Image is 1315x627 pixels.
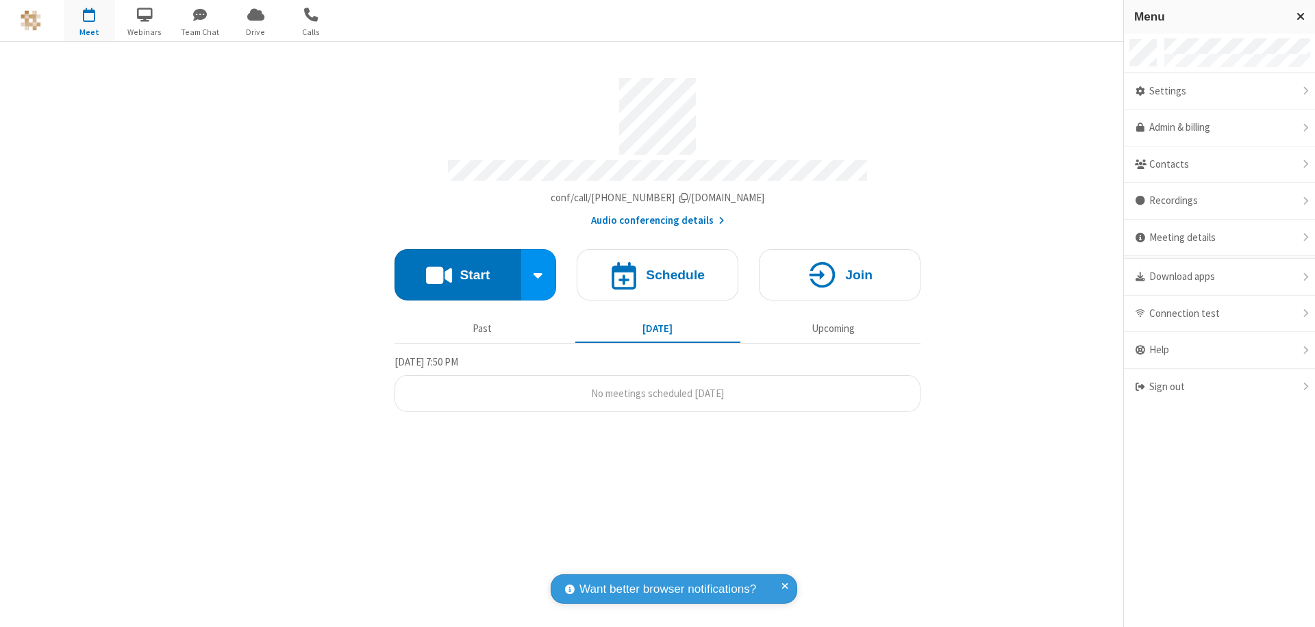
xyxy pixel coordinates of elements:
button: Upcoming [751,316,916,342]
span: Drive [230,26,281,38]
span: No meetings scheduled [DATE] [591,387,724,400]
div: Sign out [1124,369,1315,405]
span: [DATE] 7:50 PM [394,355,458,368]
div: Settings [1124,73,1315,110]
button: [DATE] [575,316,740,342]
span: Calls [286,26,337,38]
div: Download apps [1124,259,1315,296]
img: QA Selenium DO NOT DELETE OR CHANGE [21,10,41,31]
div: Contacts [1124,146,1315,183]
iframe: Chat [1281,591,1305,617]
div: Start conference options [521,249,557,300]
button: Join [759,249,920,300]
span: Want better browser notifications? [579,580,756,598]
span: Meet [64,26,115,38]
div: Meeting details [1124,220,1315,257]
section: Today's Meetings [394,354,920,413]
h3: Menu [1134,10,1284,23]
div: Help [1124,332,1315,369]
h4: Schedule [646,268,705,281]
span: Copy my meeting room link [551,191,765,204]
span: Webinars [119,26,171,38]
a: Admin & billing [1124,110,1315,146]
section: Account details [394,68,920,229]
span: Team Chat [175,26,226,38]
div: Recordings [1124,183,1315,220]
button: Copy my meeting room linkCopy my meeting room link [551,190,765,206]
button: Past [400,316,565,342]
button: Audio conferencing details [591,213,725,229]
h4: Join [845,268,873,281]
div: Connection test [1124,296,1315,333]
h4: Start [460,268,490,281]
button: Schedule [577,249,738,300]
button: Start [394,249,521,300]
